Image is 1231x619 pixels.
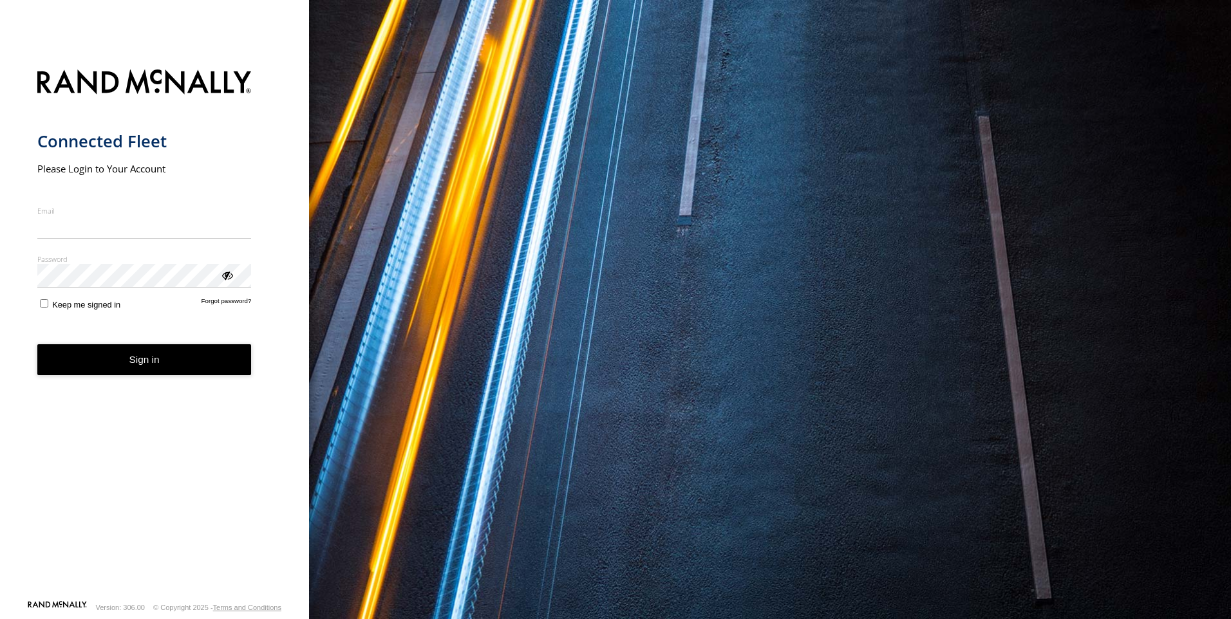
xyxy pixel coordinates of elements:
[52,300,120,309] span: Keep me signed in
[37,206,252,216] label: Email
[40,299,48,308] input: Keep me signed in
[153,604,281,611] div: © Copyright 2025 -
[37,254,252,264] label: Password
[220,268,233,281] div: ViewPassword
[96,604,145,611] div: Version: 306.00
[28,601,87,614] a: Visit our Website
[37,344,252,376] button: Sign in
[202,297,252,309] a: Forgot password?
[37,162,252,175] h2: Please Login to Your Account
[37,67,252,100] img: Rand McNally
[37,131,252,152] h1: Connected Fleet
[213,604,281,611] a: Terms and Conditions
[37,62,272,600] form: main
